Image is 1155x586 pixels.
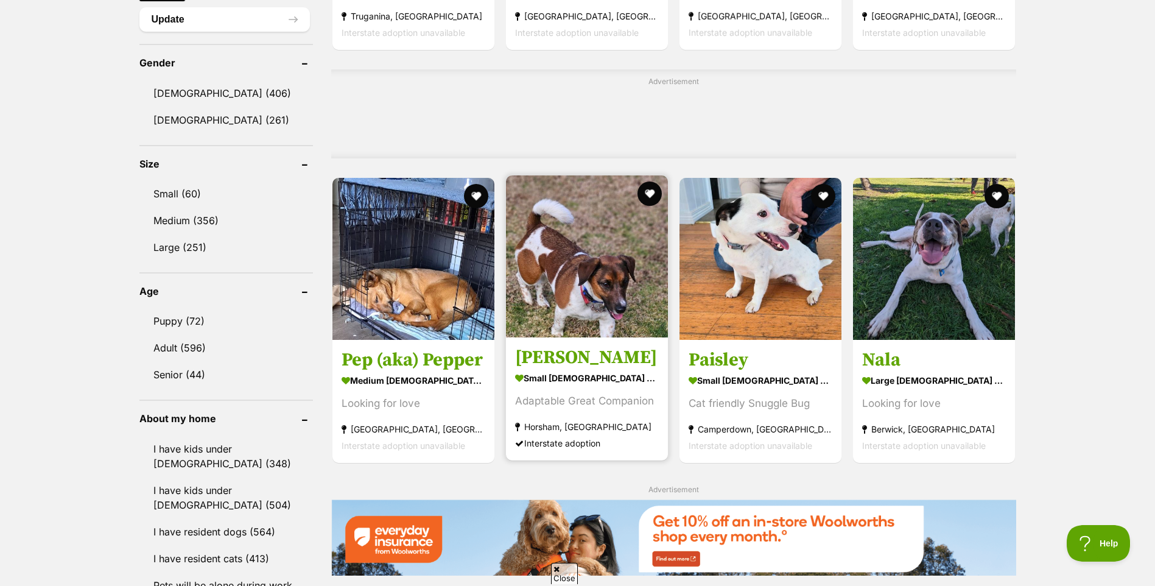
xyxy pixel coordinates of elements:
[139,436,313,476] a: I have kids under [DEMOGRAPHIC_DATA] (348)
[811,184,835,208] button: favourite
[139,286,313,297] header: Age
[139,308,313,334] a: Puppy (72)
[862,440,986,451] span: Interstate adoption unavailable
[331,500,1016,578] a: Everyday Insurance promotional banner
[139,519,313,545] a: I have resident dogs (564)
[862,372,1006,389] strong: large [DEMOGRAPHIC_DATA] Dog
[679,339,841,463] a: Paisley small [DEMOGRAPHIC_DATA] Dog Cat friendly Snuggle Bug Camperdown, [GEOGRAPHIC_DATA] Inter...
[139,208,313,233] a: Medium (356)
[139,181,313,207] a: Small (60)
[689,421,832,437] strong: Camperdown, [GEOGRAPHIC_DATA]
[139,478,313,518] a: I have kids under [DEMOGRAPHIC_DATA] (504)
[139,80,313,106] a: [DEMOGRAPHIC_DATA] (406)
[862,8,1006,24] strong: [GEOGRAPHIC_DATA], [GEOGRAPHIC_DATA]
[139,57,313,68] header: Gender
[862,421,1006,437] strong: Berwick, [GEOGRAPHIC_DATA]
[853,178,1015,340] img: Nala - Great Dane x Mastiff Dog
[342,395,485,412] div: Looking for love
[515,8,659,24] strong: [GEOGRAPHIC_DATA], [GEOGRAPHIC_DATA]
[637,182,662,206] button: favourite
[679,178,841,340] img: Paisley - Jack Russell Terrier Dog
[862,395,1006,412] div: Looking for love
[139,158,313,169] header: Size
[515,393,659,409] div: Adaptable Great Companion
[689,440,812,451] span: Interstate adoption unavailable
[139,546,313,571] a: I have resident cats (413)
[342,348,485,372] h3: Pep (aka) Pepper
[139,335,313,361] a: Adult (596)
[689,27,812,38] span: Interstate adoption unavailable
[506,175,668,337] img: Oliver - Jack Russell Terrier x Dachshund Dog
[331,69,1016,158] div: Advertisement
[985,184,1009,208] button: favourite
[331,500,1016,576] img: Everyday Insurance promotional banner
[342,27,465,38] span: Interstate adoption unavailable
[139,107,313,133] a: [DEMOGRAPHIC_DATA] (261)
[342,440,465,451] span: Interstate adoption unavailable
[139,235,313,260] a: Large (251)
[506,337,668,461] a: [PERSON_NAME] small [DEMOGRAPHIC_DATA] Dog Adaptable Great Companion Horsham, [GEOGRAPHIC_DATA] I...
[1067,525,1131,562] iframe: Help Scout Beacon - Open
[342,421,485,437] strong: [GEOGRAPHIC_DATA], [GEOGRAPHIC_DATA]
[515,27,639,38] span: Interstate adoption unavailable
[648,485,699,494] span: Advertisement
[551,563,578,584] span: Close
[139,413,313,424] header: About my home
[515,346,659,369] h3: [PERSON_NAME]
[862,348,1006,372] h3: Nala
[342,8,485,24] strong: Truganina, [GEOGRAPHIC_DATA]
[689,348,832,372] h3: Paisley
[515,435,659,451] div: Interstate adoption
[515,369,659,387] strong: small [DEMOGRAPHIC_DATA] Dog
[332,339,494,463] a: Pep (aka) Pepper medium [DEMOGRAPHIC_DATA] Dog Looking for love [GEOGRAPHIC_DATA], [GEOGRAPHIC_DA...
[689,8,832,24] strong: [GEOGRAPHIC_DATA], [GEOGRAPHIC_DATA]
[332,178,494,340] img: Pep (aka) Pepper - Australian Kelpie x Australian Cattle Dog
[862,27,986,38] span: Interstate adoption unavailable
[342,372,485,389] strong: medium [DEMOGRAPHIC_DATA] Dog
[515,418,659,435] strong: Horsham, [GEOGRAPHIC_DATA]
[689,372,832,389] strong: small [DEMOGRAPHIC_DATA] Dog
[139,362,313,387] a: Senior (44)
[853,339,1015,463] a: Nala large [DEMOGRAPHIC_DATA] Dog Looking for love Berwick, [GEOGRAPHIC_DATA] Interstate adoption...
[464,184,488,208] button: favourite
[139,7,310,32] button: Update
[689,395,832,412] div: Cat friendly Snuggle Bug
